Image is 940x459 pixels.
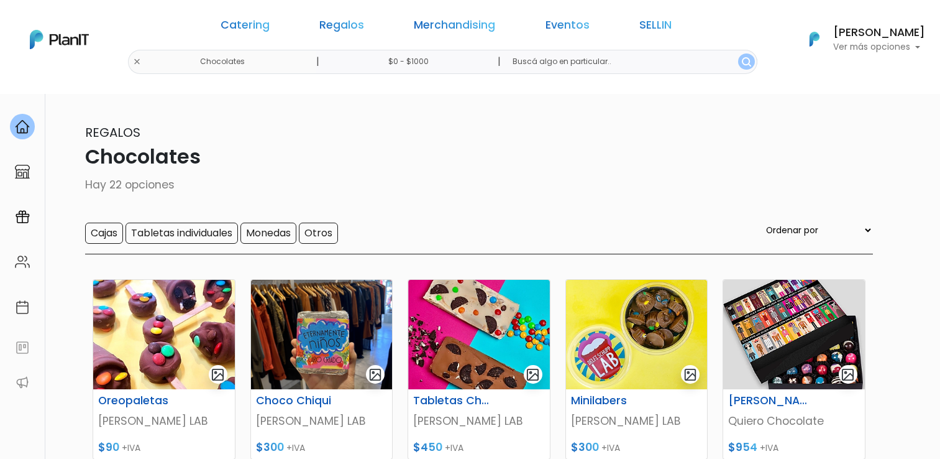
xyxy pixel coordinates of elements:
[526,368,540,382] img: gallery-light
[601,442,620,454] span: +IVA
[299,223,338,244] input: Otros
[68,142,873,172] p: Chocolates
[85,223,123,244] input: Cajas
[760,442,778,454] span: +IVA
[801,25,828,53] img: PlanIt Logo
[256,440,284,455] span: $300
[408,280,550,389] img: thumb_barras.jpg
[249,394,346,407] h6: Choco Chiqui
[240,223,296,244] input: Monedas
[133,58,141,66] img: close-6986928ebcb1d6c9903e3b54e860dbc4d054630f23adef3a32610726dff6a82b.svg
[15,164,30,179] img: marketplace-4ceaa7011d94191e9ded77b95e3339b90024bf715f7c57f8cf31f2d8c509eaba.svg
[833,43,925,52] p: Ver más opciones
[413,440,442,455] span: $450
[98,413,230,429] p: [PERSON_NAME] LAB
[571,440,599,455] span: $300
[68,177,873,193] p: Hay 22 opciones
[286,442,305,454] span: +IVA
[211,368,225,382] img: gallery-light
[639,20,672,35] a: SELLIN
[15,254,30,269] img: people-662611757002400ad9ed0e3c099ab2801c6687ba6c219adb57efc949bc21e19d.svg
[68,123,873,142] p: Regalos
[91,394,188,407] h6: Oreopaletas
[316,54,319,69] p: |
[571,413,703,429] p: [PERSON_NAME] LAB
[503,50,757,74] input: Buscá algo en particular..
[413,413,545,429] p: [PERSON_NAME] LAB
[742,57,751,67] img: search_button-432b6d5273f82d61273b3651a40e1bd1b912527efae98b1b7a1b2c0702e16a8d.svg
[683,368,698,382] img: gallery-light
[251,280,393,389] img: thumb_d9431d_09d84f65f36d4c32b59a9acc13557662_mv2.png
[498,54,501,69] p: |
[98,440,119,455] span: $90
[125,223,238,244] input: Tabletas individuales
[319,20,364,35] a: Regalos
[721,394,818,407] h6: [PERSON_NAME]
[15,375,30,390] img: partners-52edf745621dab592f3b2c58e3bca9d71375a7ef29c3b500c9f145b62cc070d4.svg
[564,394,661,407] h6: Minilabers
[221,20,270,35] a: Catering
[15,300,30,315] img: calendar-87d922413cdce8b2cf7b7f5f62616a5cf9e4887200fb71536465627b3292af00.svg
[841,368,855,382] img: gallery-light
[793,23,925,55] button: PlanIt Logo [PERSON_NAME] Ver más opciones
[15,119,30,134] img: home-e721727adea9d79c4d83392d1f703f7f8bce08238fde08b1acbfd93340b81755.svg
[728,440,757,455] span: $954
[406,394,503,407] h6: Tabletas Chocolate
[368,368,383,382] img: gallery-light
[93,280,235,389] img: thumb_paletas.jpg
[122,442,140,454] span: +IVA
[545,20,590,35] a: Eventos
[15,210,30,225] img: campaigns-02234683943229c281be62815700db0a1741e53638e28bf9629b52c665b00959.svg
[30,30,89,49] img: PlanIt Logo
[256,413,388,429] p: [PERSON_NAME] LAB
[833,27,925,39] h6: [PERSON_NAME]
[566,280,708,389] img: thumb_Bombones.jpg
[414,20,495,35] a: Merchandising
[445,442,463,454] span: +IVA
[723,280,865,389] img: thumb_caja_amistad.png
[728,413,860,429] p: Quiero Chocolate
[15,340,30,355] img: feedback-78b5a0c8f98aac82b08bfc38622c3050aee476f2c9584af64705fc4e61158814.svg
